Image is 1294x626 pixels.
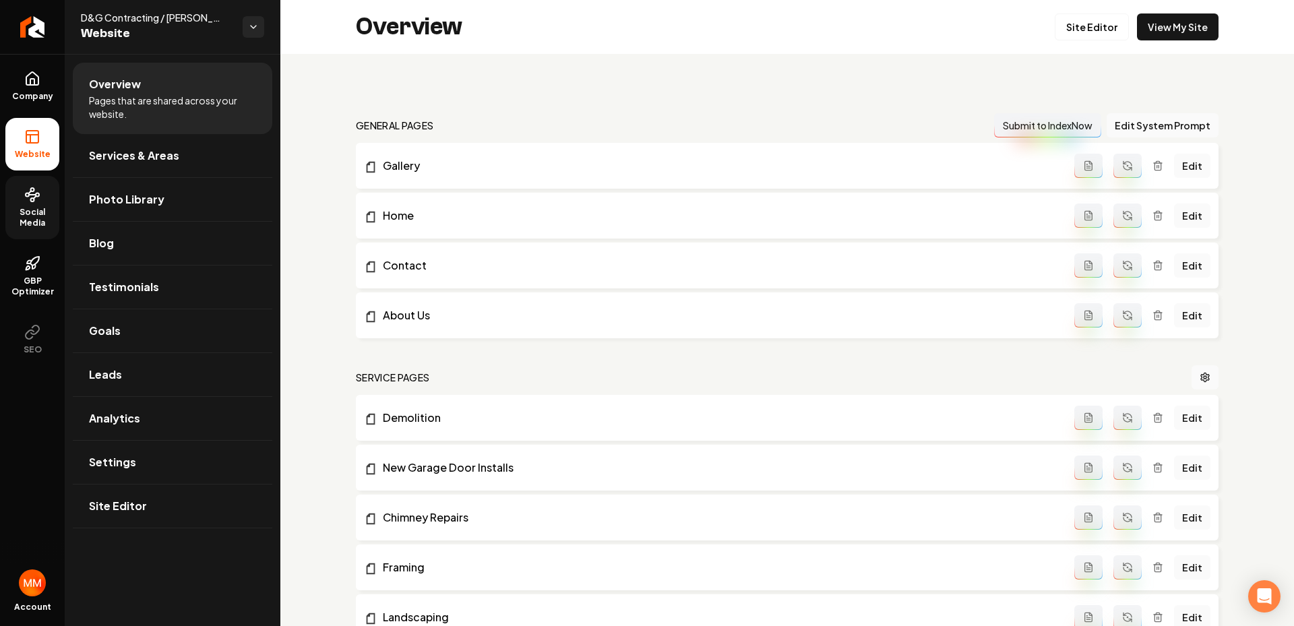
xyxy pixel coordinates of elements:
a: Edit [1174,204,1210,228]
span: Analytics [89,410,140,427]
span: Company [7,91,59,102]
a: GBP Optimizer [5,245,59,308]
span: GBP Optimizer [5,276,59,297]
button: Add admin page prompt [1074,456,1103,480]
button: Edit System Prompt [1107,113,1219,137]
span: Account [14,602,51,613]
button: Submit to IndexNow [994,113,1101,137]
a: Framing [364,559,1074,575]
button: Add admin page prompt [1074,505,1103,530]
span: Testimonials [89,279,159,295]
a: Goals [73,309,272,352]
a: Edit [1174,505,1210,530]
button: Add admin page prompt [1074,253,1103,278]
a: Landscaping [364,609,1074,625]
span: Site Editor [89,498,147,514]
button: Add admin page prompt [1074,204,1103,228]
span: D&G Contracting / [PERSON_NAME] & Goliath Contracting [81,11,232,24]
a: Leads [73,353,272,396]
a: Edit [1174,253,1210,278]
a: View My Site [1137,13,1219,40]
span: Services & Areas [89,148,179,164]
button: SEO [5,313,59,366]
a: Demolition [364,410,1074,426]
span: Social Media [5,207,59,228]
img: Matthew Meyer [19,569,46,596]
span: Goals [89,323,121,339]
button: Add admin page prompt [1074,154,1103,178]
a: Services & Areas [73,134,272,177]
a: Testimonials [73,265,272,309]
span: Blog [89,235,114,251]
span: SEO [18,344,47,355]
button: Add admin page prompt [1074,406,1103,430]
img: Rebolt Logo [20,16,45,38]
a: Photo Library [73,178,272,221]
button: Open user button [19,569,46,596]
a: Edit [1174,555,1210,580]
a: About Us [364,307,1074,323]
h2: Service Pages [356,371,430,384]
a: Company [5,60,59,113]
span: Photo Library [89,191,164,208]
a: Edit [1174,406,1210,430]
button: Add admin page prompt [1074,303,1103,327]
a: Edit [1174,154,1210,178]
span: Settings [89,454,136,470]
a: Site Editor [1055,13,1129,40]
div: Open Intercom Messenger [1248,580,1281,613]
a: Blog [73,222,272,265]
a: Edit [1174,303,1210,327]
a: New Garage Door Installs [364,460,1074,476]
a: Site Editor [73,484,272,528]
h2: general pages [356,119,434,132]
a: Contact [364,257,1074,274]
a: Analytics [73,397,272,440]
span: Leads [89,367,122,383]
h2: Overview [356,13,462,40]
a: Home [364,208,1074,224]
button: Add admin page prompt [1074,555,1103,580]
a: Settings [73,441,272,484]
span: Pages that are shared across your website. [89,94,256,121]
a: Gallery [364,158,1074,174]
a: Social Media [5,176,59,239]
span: Website [81,24,232,43]
span: Website [9,149,56,160]
a: Chimney Repairs [364,509,1074,526]
span: Overview [89,76,141,92]
a: Edit [1174,456,1210,480]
